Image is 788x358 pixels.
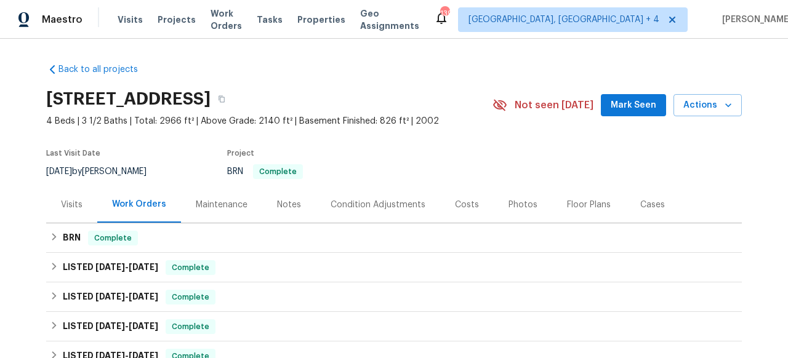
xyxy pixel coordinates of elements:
[601,94,666,117] button: Mark Seen
[440,7,449,20] div: 139
[211,88,233,110] button: Copy Address
[129,263,158,271] span: [DATE]
[331,199,425,211] div: Condition Adjustments
[167,320,214,333] span: Complete
[567,199,611,211] div: Floor Plans
[46,164,161,179] div: by [PERSON_NAME]
[277,199,301,211] div: Notes
[89,232,137,244] span: Complete
[46,223,742,253] div: BRN Complete
[63,319,158,334] h6: LISTED
[46,63,164,76] a: Back to all projects
[360,7,419,32] span: Geo Assignments
[167,261,214,274] span: Complete
[95,322,125,330] span: [DATE]
[257,15,283,24] span: Tasks
[63,260,158,275] h6: LISTED
[95,292,125,301] span: [DATE]
[63,231,81,245] h6: BRN
[95,263,125,271] span: [DATE]
[297,14,345,26] span: Properties
[673,94,742,117] button: Actions
[196,199,247,211] div: Maintenance
[112,198,166,210] div: Work Orders
[227,149,254,157] span: Project
[227,167,303,176] span: BRN
[515,99,593,111] span: Not seen [DATE]
[509,199,537,211] div: Photos
[46,149,100,157] span: Last Visit Date
[95,263,158,271] span: -
[46,167,72,176] span: [DATE]
[129,322,158,330] span: [DATE]
[42,14,82,26] span: Maestro
[158,14,196,26] span: Projects
[61,199,82,211] div: Visits
[95,292,158,301] span: -
[611,98,656,113] span: Mark Seen
[63,290,158,304] h6: LISTED
[46,93,211,105] h2: [STREET_ADDRESS]
[683,98,732,113] span: Actions
[46,115,492,127] span: 4 Beds | 3 1/2 Baths | Total: 2966 ft² | Above Grade: 2140 ft² | Basement Finished: 826 ft² | 2002
[46,253,742,282] div: LISTED [DATE]-[DATE]Complete
[468,14,659,26] span: [GEOGRAPHIC_DATA], [GEOGRAPHIC_DATA] + 4
[254,168,302,175] span: Complete
[46,312,742,341] div: LISTED [DATE]-[DATE]Complete
[640,199,665,211] div: Cases
[167,291,214,303] span: Complete
[118,14,143,26] span: Visits
[129,292,158,301] span: [DATE]
[211,7,242,32] span: Work Orders
[46,282,742,312] div: LISTED [DATE]-[DATE]Complete
[95,322,158,330] span: -
[455,199,479,211] div: Costs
